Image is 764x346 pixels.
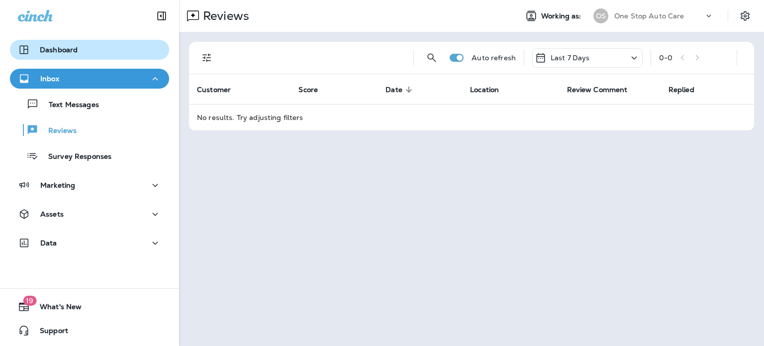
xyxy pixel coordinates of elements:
button: Search Reviews [422,48,442,68]
div: OS [593,8,608,23]
p: Survey Responses [38,152,111,162]
p: One Stop Auto Care [614,12,684,20]
span: Score [298,86,318,94]
span: Customer [197,86,231,94]
span: 19 [23,296,36,306]
p: Last 7 Days [551,54,590,62]
button: Marketing [10,175,169,195]
p: Marketing [40,181,75,189]
p: Text Messages [39,101,99,110]
button: Settings [736,7,754,25]
button: Data [10,233,169,253]
span: Customer [197,85,244,94]
p: Inbox [40,75,59,83]
p: Assets [40,210,64,218]
span: What's New [30,303,82,315]
button: Collapse Sidebar [148,6,176,26]
button: Assets [10,204,169,224]
span: Replied [668,85,707,94]
span: Location [470,85,512,94]
button: Survey Responses [10,145,169,166]
span: Support [30,327,68,339]
span: Review Comment [567,85,641,94]
button: Reviews [10,119,169,140]
button: Text Messages [10,94,169,115]
button: Inbox [10,69,169,89]
span: Review Comment [567,86,628,94]
button: Filters [197,48,217,68]
button: Support [10,321,169,341]
p: Data [40,239,57,247]
span: Location [470,86,499,94]
p: Auto refresh [472,54,516,62]
span: Date [385,85,415,94]
span: Date [385,86,402,94]
button: Dashboard [10,40,169,60]
p: Reviews [199,8,249,23]
p: Reviews [38,126,77,136]
span: Score [298,85,331,94]
span: Replied [668,86,694,94]
div: 0 - 0 [659,54,672,62]
button: 19What's New [10,297,169,317]
p: Dashboard [40,46,78,54]
td: No results. Try adjusting filters [189,104,754,130]
span: Working as: [541,12,583,20]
